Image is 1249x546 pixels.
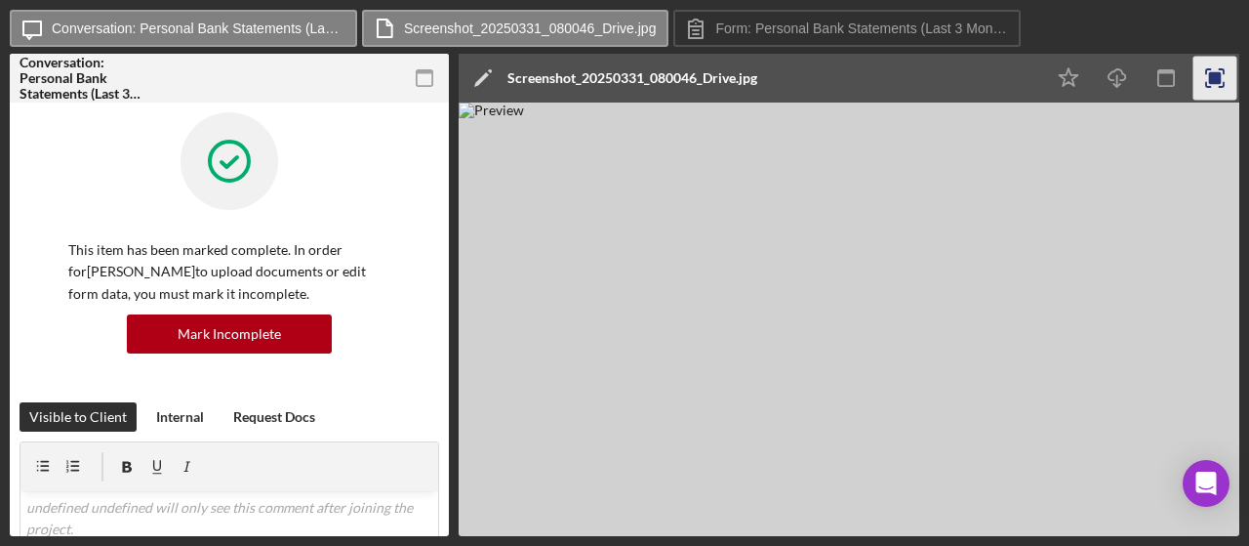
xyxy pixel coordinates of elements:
button: Internal [146,402,214,432]
button: Request Docs [223,402,325,432]
button: Visible to Client [20,402,137,432]
div: Conversation: Personal Bank Statements (Last 3 Months) ([PERSON_NAME]) [20,55,156,102]
div: Visible to Client [29,402,127,432]
img: Preview [459,103,1239,536]
button: Form: Personal Bank Statements (Last 3 Months) ([PERSON_NAME]) [673,10,1021,47]
div: Screenshot_20250331_080046_Drive.jpg [507,70,757,86]
div: Request Docs [233,402,315,432]
label: Screenshot_20250331_080046_Drive.jpg [404,21,656,36]
button: Mark Incomplete [127,315,332,354]
div: Mark Incomplete [178,315,281,354]
label: Form: Personal Bank Statements (Last 3 Months) ([PERSON_NAME]) [715,21,1008,36]
label: Conversation: Personal Bank Statements (Last 3 Months) ([PERSON_NAME]) [52,21,344,36]
div: Internal [156,402,204,432]
button: Screenshot_20250331_080046_Drive.jpg [362,10,668,47]
div: Open Intercom Messenger [1183,460,1229,507]
p: This item has been marked complete. In order for [PERSON_NAME] to upload documents or edit form d... [68,239,390,305]
button: Conversation: Personal Bank Statements (Last 3 Months) ([PERSON_NAME]) [10,10,357,47]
